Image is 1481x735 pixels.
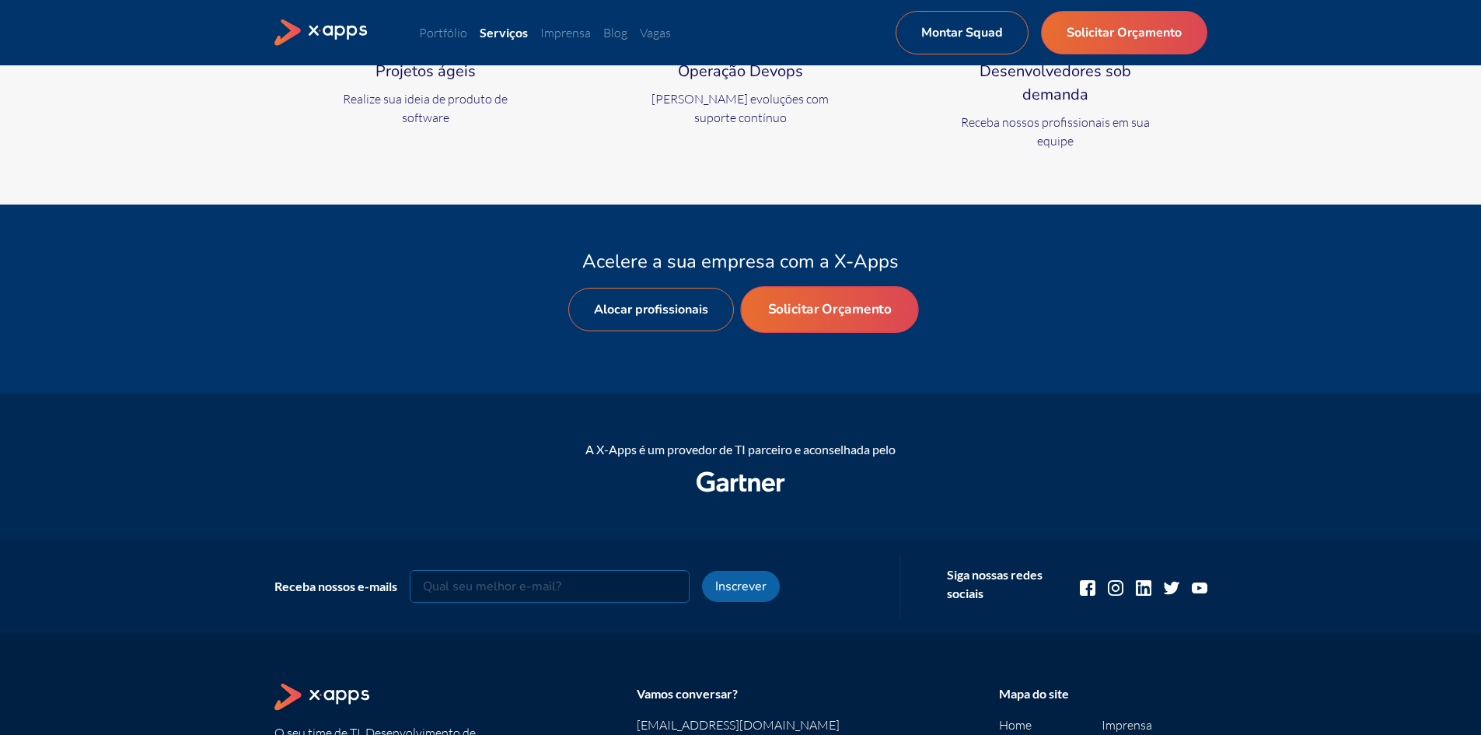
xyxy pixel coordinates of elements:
[999,717,1032,733] a: Home
[637,684,845,703] div: Vamos conversar?
[540,25,591,40] a: Imprensa
[480,25,528,40] a: Serviços
[702,571,780,602] button: Inscrever
[328,60,522,83] h4: Projetos ágeis
[568,288,734,331] a: Alocar profissionais
[999,684,1207,703] div: Mapa do site
[637,716,845,735] a: [EMAIL_ADDRESS][DOMAIN_NAME]
[959,60,1153,107] h4: Desenvolvedores sob demanda
[959,113,1153,150] p: Receba nossos profissionais em sua equipe
[603,25,627,40] a: Blog
[947,565,1055,603] div: Siga nossas redes sociais
[643,89,837,127] p: [PERSON_NAME] evoluções com suporte contínuo
[640,25,671,40] a: Vagas
[1102,717,1152,733] a: Imprensa
[419,25,467,40] a: Portfólio
[328,89,522,127] p: Realize sua ideia de produto de software
[740,286,918,333] a: Solicitar Orçamento
[1041,11,1207,54] a: Solicitar Orçamento
[410,570,690,603] input: Qual seu melhor e-mail?
[274,440,1207,459] div: A X-Apps é um provedor de TI parceiro e aconselhada pelo
[643,60,837,83] h4: Operação Devops
[274,577,397,596] div: Receba nossos e-mails
[896,11,1029,54] a: Montar Squad
[274,251,1207,272] h4: Acelere a sua empresa com a X-Apps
